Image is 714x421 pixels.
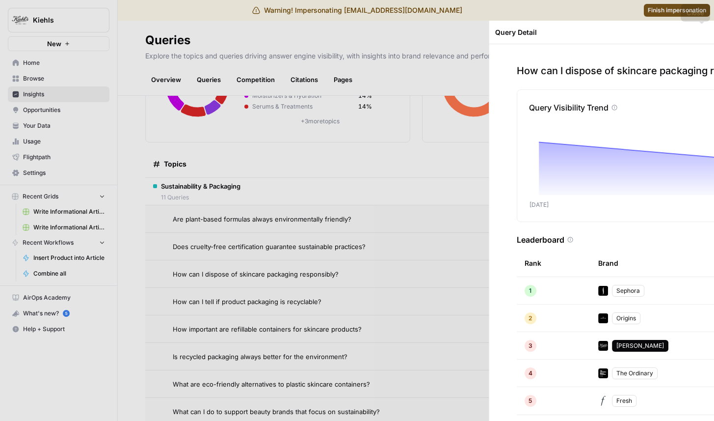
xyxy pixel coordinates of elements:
[8,149,109,165] a: Flightpath
[18,220,109,235] a: Write Informational Article
[529,369,532,378] span: 4
[598,368,608,378] img: 1t0k3rxub7xjuwm09mezwmq6ezdv
[358,91,372,100] span: 14%
[612,312,640,324] div: Origins
[529,396,532,405] span: 5
[23,106,105,114] span: Opportunities
[529,286,531,295] span: 1
[612,395,636,407] div: Fresh
[358,102,372,111] span: 14%
[63,310,70,317] a: 5
[23,238,74,247] span: Recent Workflows
[285,72,324,87] a: Citations
[252,5,462,15] div: Warning! Impersonating [EMAIL_ADDRESS][DOMAIN_NAME]
[33,269,105,278] span: Combine all
[8,290,109,306] a: AirOps Academy
[23,137,105,146] span: Usage
[145,32,190,48] div: Queries
[23,121,105,130] span: Your Data
[248,102,358,111] span: Serums & Treatments
[23,293,105,302] span: AirOps Academy
[145,48,687,61] p: Explore the topics and queries driving answer engine visibility, with insights into brand relevan...
[612,367,658,379] div: The Ordinary
[231,72,281,87] a: Competition
[8,71,109,86] a: Browse
[173,269,339,279] span: How can I dispose of skincare packaging responsibly?
[33,15,92,25] span: Kiehls
[161,193,240,202] span: 11 Queries
[173,297,321,307] span: How can I tell if product packaging is recyclable?
[23,74,105,83] span: Browse
[173,214,351,224] span: Are plant-based formulas always environmentally friendly?
[161,181,240,191] span: Sustainability & Packaging
[191,72,227,87] a: Queries
[23,90,105,99] span: Insights
[8,118,109,134] a: Your Data
[173,242,366,252] span: Does cruelty-free certification guarantee sustainable practices?
[8,235,109,250] button: Recent Workflows
[23,153,105,162] span: Flightpath
[328,72,358,87] a: Pages
[8,86,109,102] a: Insights
[8,306,109,321] button: What's new? 5
[598,313,608,323] img: iyf52qbr2kjxje2aa13p9uwsty6r
[8,165,109,181] a: Settings
[644,4,710,17] a: Finish impersonation
[8,321,109,337] button: Help + Support
[173,379,370,389] span: What are eco-friendly alternatives to plastic skincare containers?
[525,250,541,277] div: Rank
[33,207,105,216] span: Write Informational Article
[164,159,186,169] span: Topics
[173,407,380,417] span: What can I do to support beauty brands that focus on sustainability?
[648,6,706,15] span: Finish impersonation
[33,223,105,232] span: Write Informational Article
[529,201,548,208] tspan: [DATE]
[47,39,61,49] span: New
[8,189,109,204] button: Recent Grids
[529,314,532,323] span: 2
[18,204,109,220] a: Write Informational Article
[145,72,187,87] a: Overview
[612,340,668,352] div: [PERSON_NAME]
[23,325,105,334] span: Help + Support
[65,311,67,316] text: 5
[8,55,109,71] a: Home
[33,253,105,262] span: Insert Product into Article
[8,36,109,51] button: New
[173,352,347,362] span: Is recycled packaging always better for the environment?
[8,8,109,32] button: Workspace: Kiehls
[529,341,532,350] span: 3
[173,324,362,334] span: How important are refillable containers for skincare products?
[23,168,105,177] span: Settings
[11,11,29,29] img: Kiehls Logo
[23,192,58,201] span: Recent Grids
[8,134,109,149] a: Usage
[517,234,564,246] h3: Leaderboard
[18,250,109,266] a: Insert Product into Article
[248,91,358,100] span: Moisturizers & Hydration
[8,306,109,321] div: What's new?
[598,396,608,406] img: ruytc0whdj7w7uz4x1a74ro20ito
[612,285,644,297] div: Sephora
[23,58,105,67] span: Home
[529,102,608,113] p: Query Visibility Trend
[598,286,608,296] img: skxh7abcdwi8iv7ermrn0o1mg0dt
[18,266,109,281] a: Combine all
[598,341,608,351] img: lbzhdkgn1ruc4m4z5mjfsqir60oh
[244,117,396,126] p: + 3 more topics
[8,102,109,118] a: Opportunities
